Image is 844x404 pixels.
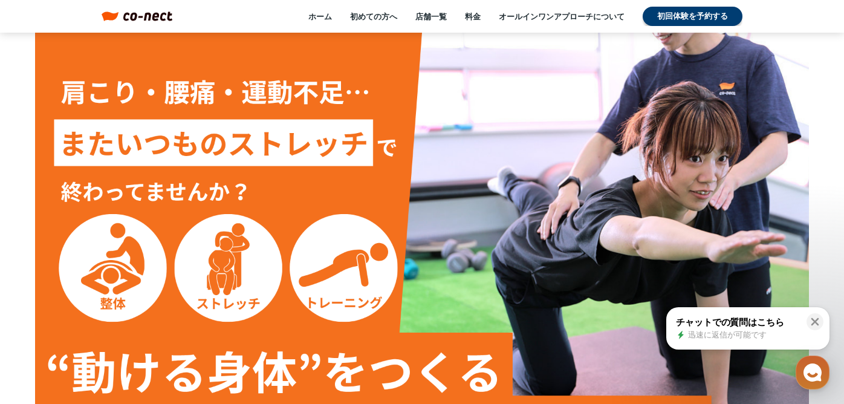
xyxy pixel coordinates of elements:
a: 初めての方へ [350,11,397,22]
a: ホーム [308,11,332,22]
a: 料金 [465,11,481,22]
a: 店舗一覧 [415,11,447,22]
a: オールインワンアプローチについて [499,11,625,22]
a: 初回体験を予約する [643,7,742,26]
